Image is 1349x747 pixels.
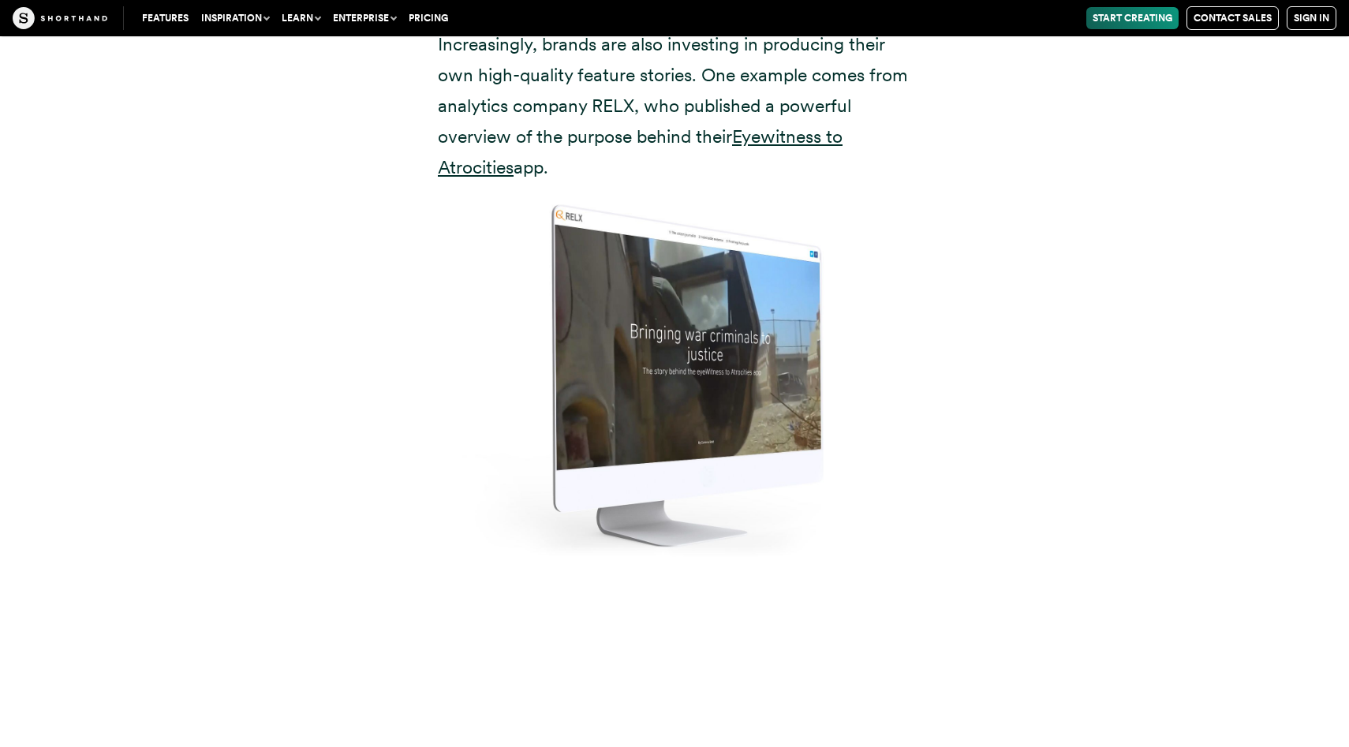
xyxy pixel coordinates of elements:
[13,7,107,29] img: The Craft
[1086,7,1179,29] a: Start Creating
[275,7,327,29] button: Learn
[1186,6,1279,30] a: Contact Sales
[136,7,195,29] a: Features
[327,7,402,29] button: Enterprise
[1287,6,1336,30] a: Sign in
[438,29,911,183] p: Increasingly, brands are also investing in producing their own high-quality feature stories. One ...
[461,202,887,563] img: Screenshot of RELX's feature story on bringing war criminals to justice
[402,7,454,29] a: Pricing
[195,7,275,29] button: Inspiration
